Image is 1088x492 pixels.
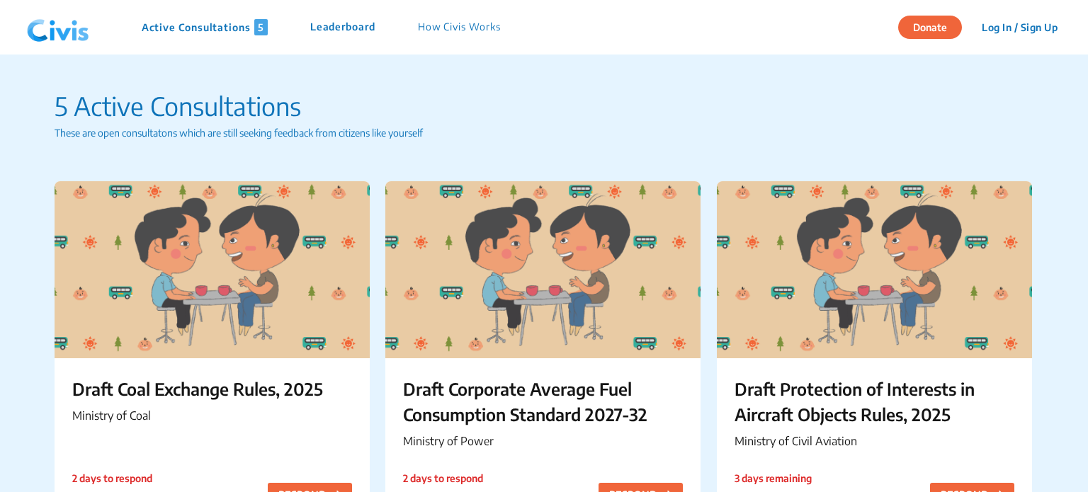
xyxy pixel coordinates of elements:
[403,471,487,486] p: 2 days to respond
[735,376,1014,427] p: Draft Protection of Interests in Aircraft Objects Rules, 2025
[72,407,352,424] p: Ministry of Coal
[973,16,1067,38] button: Log In / Sign Up
[898,16,962,39] button: Donate
[55,125,1033,140] p: These are open consultatons which are still seeking feedback from citizens like yourself
[254,19,268,35] span: 5
[403,433,683,450] p: Ministry of Power
[403,376,683,427] p: Draft Corporate Average Fuel Consumption Standard 2027-32
[55,87,1033,125] p: 5 Active Consultations
[735,471,819,486] p: 3 days remaining
[72,376,352,401] p: Draft Coal Exchange Rules, 2025
[418,19,501,35] p: How Civis Works
[142,19,268,35] p: Active Consultations
[310,19,375,35] p: Leaderboard
[21,6,95,49] img: navlogo.png
[735,433,1014,450] p: Ministry of Civil Aviation
[72,471,157,486] p: 2 days to respond
[898,19,973,33] a: Donate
